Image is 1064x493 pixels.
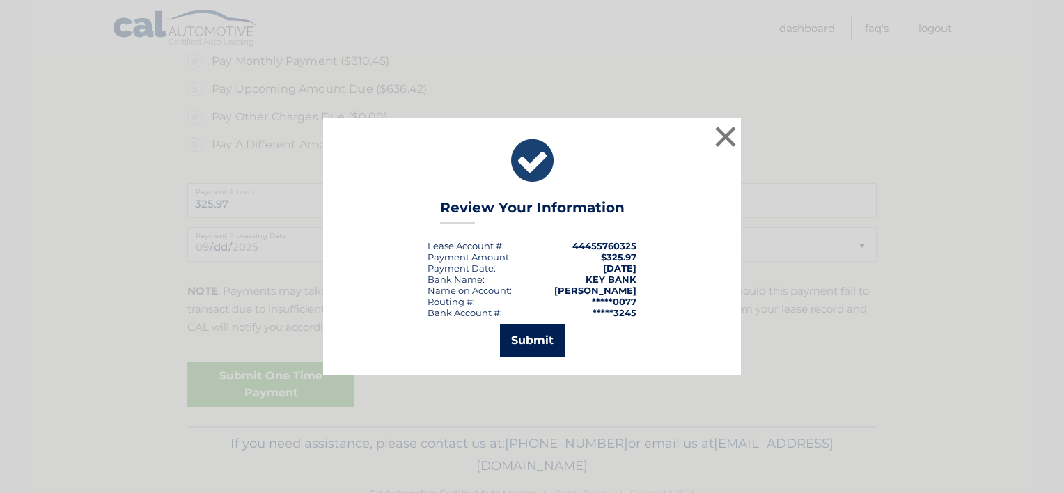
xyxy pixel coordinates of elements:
span: $325.97 [601,251,636,263]
div: Payment Amount: [428,251,511,263]
div: : [428,263,496,274]
div: Bank Name: [428,274,485,285]
strong: [PERSON_NAME] [554,285,636,296]
span: Payment Date [428,263,494,274]
strong: 44455760325 [572,240,636,251]
div: Bank Account #: [428,307,502,318]
div: Lease Account #: [428,240,504,251]
div: Routing #: [428,296,475,307]
h3: Review Your Information [440,199,625,224]
strong: KEY BANK [586,274,636,285]
button: Submit [500,324,565,357]
span: [DATE] [603,263,636,274]
button: × [712,123,740,150]
div: Name on Account: [428,285,512,296]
